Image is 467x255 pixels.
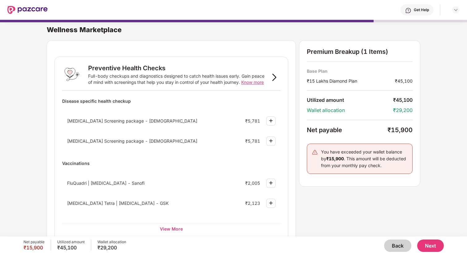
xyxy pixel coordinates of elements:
[271,74,278,81] img: svg+xml;base64,PHN2ZyB3aWR0aD0iOSIgaGVpZ2h0PSIxNiIgdmlld0JveD0iMCAwIDkgMTYiIGZpbGw9Im5vbmUiIHhtbG...
[245,118,260,123] div: ₹5,781
[417,240,444,252] button: Next
[307,97,393,103] div: Utilized amount
[97,244,126,251] div: ₹29,200
[67,201,169,206] span: [MEDICAL_DATA] Tetra | [MEDICAL_DATA] - GSK
[62,64,82,84] img: Preventive Health Checks
[67,118,197,123] span: [MEDICAL_DATA] Screening package - [DEMOGRAPHIC_DATA]
[7,6,48,14] img: New Pazcare Logo
[307,68,413,74] div: Base Plan
[267,117,275,124] img: svg+xml;base64,PHN2ZyBpZD0iUGx1cy0zMngzMiIgeG1sbnM9Imh0dHA6Ly93d3cudzMub3JnLzIwMDAvc3ZnIiB3aWR0aD...
[88,64,165,72] div: Preventive Health Checks
[62,96,281,106] div: Disease specific health checkup
[384,240,411,252] button: Back
[267,137,275,145] img: svg+xml;base64,PHN2ZyBpZD0iUGx1cy0zMngzMiIgeG1sbnM9Imh0dHA6Ly93d3cudzMub3JnLzIwMDAvc3ZnIiB3aWR0aD...
[312,149,318,155] img: svg+xml;base64,PHN2ZyB4bWxucz0iaHR0cDovL3d3dy53My5vcmcvMjAwMC9zdmciIHdpZHRoPSIyNCIgaGVpZ2h0PSIyNC...
[67,180,144,186] span: FluQuadri | [MEDICAL_DATA] - Sanofi
[453,7,458,12] img: svg+xml;base64,PHN2ZyBpZD0iRHJvcGRvd24tMzJ4MzIiIHhtbG5zPSJodHRwOi8vd3d3LnczLm9yZy8yMDAwL3N2ZyIgd2...
[395,78,413,84] div: ₹45,100
[307,78,395,84] div: ₹15 Lakhs Diamond Plan
[267,199,275,207] img: svg+xml;base64,PHN2ZyBpZD0iUGx1cy0zMngzMiIgeG1sbnM9Imh0dHA6Ly93d3cudzMub3JnLzIwMDAvc3ZnIiB3aWR0aD...
[414,7,429,12] div: Get Help
[97,240,126,244] div: Wallet allocation
[24,240,45,244] div: Net payable
[326,156,344,161] b: ₹15,900
[57,240,85,244] div: Utilized amount
[321,149,408,169] div: You have exceeded your wallet balance by . This amount will be deducted from your monthly pay check.
[88,73,268,85] div: Full-body checkups and diagnostics designed to catch health issues early. Gain peace of mind with...
[307,126,388,134] div: Net payable
[57,244,85,251] div: ₹45,100
[393,97,413,103] div: ₹45,100
[62,158,281,169] div: Vaccinations
[47,25,467,34] div: Wellness Marketplace
[241,80,264,85] span: Know more
[62,223,281,234] div: View More
[67,138,197,144] span: [MEDICAL_DATA] Screening package - [DEMOGRAPHIC_DATA]
[388,126,413,134] div: ₹15,900
[393,107,413,114] div: ₹29,200
[267,179,275,187] img: svg+xml;base64,PHN2ZyBpZD0iUGx1cy0zMngzMiIgeG1sbnM9Imh0dHA6Ly93d3cudzMub3JnLzIwMDAvc3ZnIiB3aWR0aD...
[405,7,411,14] img: svg+xml;base64,PHN2ZyBpZD0iSGVscC0zMngzMiIgeG1sbnM9Imh0dHA6Ly93d3cudzMub3JnLzIwMDAvc3ZnIiB3aWR0aD...
[24,244,45,251] div: ₹15,900
[307,107,393,114] div: Wallet allocation
[245,180,260,186] div: ₹2,005
[245,138,260,144] div: ₹5,781
[307,48,413,55] div: Premium Breakup (1 Items)
[245,201,260,206] div: ₹2,123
